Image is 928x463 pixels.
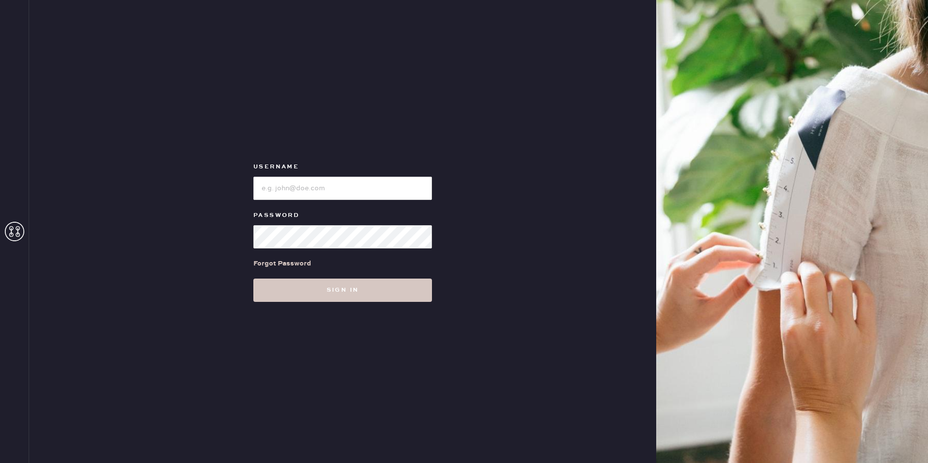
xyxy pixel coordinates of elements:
input: e.g. john@doe.com [253,177,432,200]
div: Forgot Password [253,258,311,269]
a: Forgot Password [253,248,311,279]
label: Username [253,161,432,173]
label: Password [253,210,432,221]
button: Sign in [253,279,432,302]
